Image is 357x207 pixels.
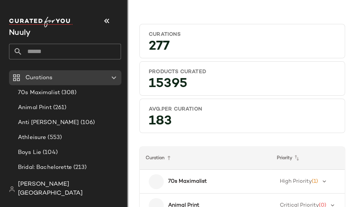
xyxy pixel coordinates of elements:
[18,180,121,198] span: [PERSON_NAME][GEOGRAPHIC_DATA]
[18,148,41,157] span: Boys Lie
[9,29,30,37] span: Current Company Name
[140,147,271,170] th: Curation
[72,163,87,172] span: (213)
[280,179,312,184] span: High Priority
[9,17,73,27] img: cfy_white_logo.C9jOOHJF.svg
[18,118,79,127] span: Anti [PERSON_NAME]
[41,148,58,157] span: (104)
[143,78,342,92] div: 15395
[168,177,207,185] b: 70s Maximalist
[79,118,95,127] span: (106)
[149,106,336,113] div: Avg.per Curation
[52,103,67,112] span: (261)
[143,116,342,130] div: 183
[271,147,345,170] th: Priority
[143,41,342,55] div: 277
[312,179,318,184] span: (1)
[60,89,76,97] span: (308)
[9,186,15,192] img: svg%3e
[149,31,336,38] div: Curations
[18,133,46,142] span: Athleisure
[46,133,62,142] span: (553)
[18,89,60,97] span: 70s Maximalist
[18,103,52,112] span: Animal Print
[18,163,72,172] span: Bridal: Bachelorette
[25,74,52,82] span: Curations
[149,68,336,75] div: Products Curated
